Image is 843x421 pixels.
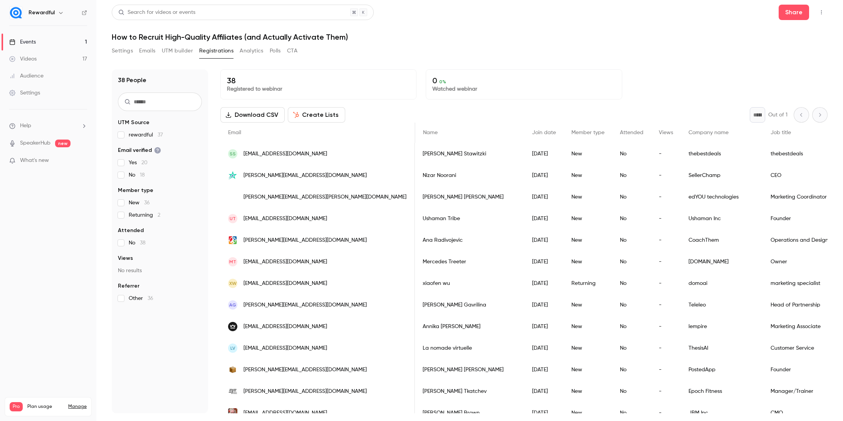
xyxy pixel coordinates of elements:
div: Returning [564,273,612,294]
span: [EMAIL_ADDRESS][DOMAIN_NAME] [243,323,327,331]
div: ThesisAI [681,337,763,359]
span: [EMAIL_ADDRESS][DOMAIN_NAME] [243,280,327,288]
div: New [564,359,612,381]
div: [DATE] [524,359,564,381]
span: UTM Source [118,119,149,126]
p: No results [118,267,202,274]
div: No [612,273,651,294]
div: [DATE] [524,294,564,316]
span: 36 [148,296,153,301]
span: [EMAIL_ADDRESS][DOMAIN_NAME] [243,344,327,352]
div: [DATE] [524,273,564,294]
span: New [129,199,150,207]
p: Registered to webinar [227,85,410,93]
div: - [651,359,681,381]
span: Member type [571,130,605,135]
h1: How to Recruit High-Quality Affiliates (and Actually Activate Them) [112,32,828,42]
span: xw [229,280,237,287]
div: New [564,143,612,165]
span: 0 % [439,79,446,84]
li: help-dropdown-opener [9,122,87,130]
div: Ana Radivojevic [415,229,524,251]
div: New [564,251,612,273]
div: - [651,294,681,316]
h6: Rewardful [29,9,55,17]
div: No [612,165,651,186]
div: New [564,208,612,229]
a: SpeakerHub [20,139,50,147]
button: Create Lists [288,107,345,123]
p: 0 [432,76,615,85]
div: Search for videos or events [118,8,195,17]
span: 18 [140,172,145,178]
div: [DATE] [524,229,564,251]
span: SS [230,150,236,157]
div: domoai [681,273,763,294]
div: - [651,381,681,402]
span: 36 [144,200,150,205]
span: Pro [10,402,23,411]
img: postedapp.com [228,365,237,374]
div: Videos [9,55,37,63]
div: No [612,208,651,229]
span: Views [659,130,673,135]
span: Join date [532,130,556,135]
span: [EMAIL_ADDRESS][DOMAIN_NAME] [243,215,327,223]
span: Yes [129,159,148,167]
span: Job title [771,130,791,135]
div: Ushaman Inc [681,208,763,229]
div: [DATE] [524,186,564,208]
div: - [651,165,681,186]
button: Emails [139,45,155,57]
span: Name [423,130,438,135]
span: 2 [158,212,160,218]
div: No [612,143,651,165]
div: SellerChamp [681,165,763,186]
span: [EMAIL_ADDRESS][DOMAIN_NAME] [243,409,327,417]
div: [DATE] [524,251,564,273]
span: No [129,239,146,247]
div: Annika [PERSON_NAME] [415,316,524,337]
div: [PERSON_NAME] Gavrilina [415,294,524,316]
div: - [651,186,681,208]
h1: 38 People [118,76,146,85]
div: lempire [681,316,763,337]
span: Attended [118,227,144,234]
span: [EMAIL_ADDRESS][DOMAIN_NAME] [243,258,327,266]
div: [DATE] [524,337,564,359]
div: - [651,229,681,251]
span: Returning [129,211,160,219]
a: Manage [68,404,87,410]
div: No [612,186,651,208]
div: edYOU technologies [681,186,763,208]
div: - [651,208,681,229]
img: coachthem.com [228,236,237,245]
div: No [612,337,651,359]
div: No [612,359,651,381]
div: [PERSON_NAME] Stawitzki [415,143,524,165]
span: [PERSON_NAME][EMAIL_ADDRESS][DOMAIN_NAME] [243,172,367,180]
span: 37 [158,132,163,138]
img: edyou.com [228,195,237,199]
div: - [651,251,681,273]
div: New [564,294,612,316]
button: CTA [287,45,297,57]
iframe: Noticeable Trigger [78,157,87,164]
span: Company name [689,130,729,135]
img: Rewardful [10,7,22,19]
div: New [564,337,612,359]
div: [DATE] [524,316,564,337]
div: CoachThem [681,229,763,251]
img: lempire.co [228,322,237,331]
div: Events [9,38,36,46]
span: Plan usage [27,404,64,410]
span: Lv [230,345,235,352]
button: Registrations [199,45,233,57]
span: What's new [20,157,49,165]
div: Nizar Noorani [415,165,524,186]
div: [PERSON_NAME] [PERSON_NAME] [415,359,524,381]
span: 20 [141,160,148,165]
img: jamesbrown.net [228,408,237,418]
button: UTM builder [162,45,193,57]
div: - [651,337,681,359]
